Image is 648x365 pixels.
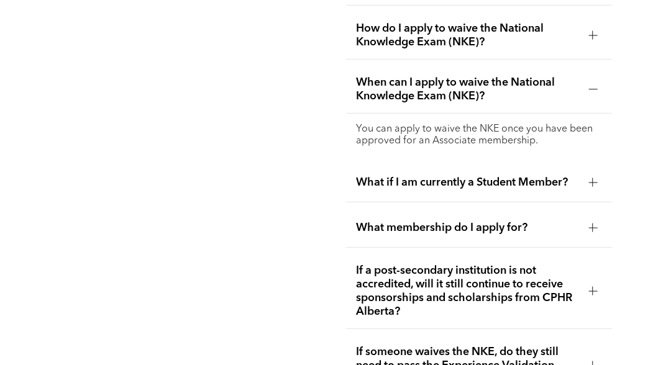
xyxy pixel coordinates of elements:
[356,76,579,103] span: When can I apply to waive the National Knowledge Exam (NKE)?
[356,221,579,235] span: What membership do I apply for?
[356,264,579,318] span: If a post-secondary institution is not accredited, will it still continue to receive sponsorships...
[356,124,603,147] p: You can apply to waive the NKE once you have been approved for an Associate membership.
[356,22,579,49] span: How do I apply to waive the National Knowledge Exam (NKE)?
[356,176,579,189] span: What if I am currently a Student Member?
